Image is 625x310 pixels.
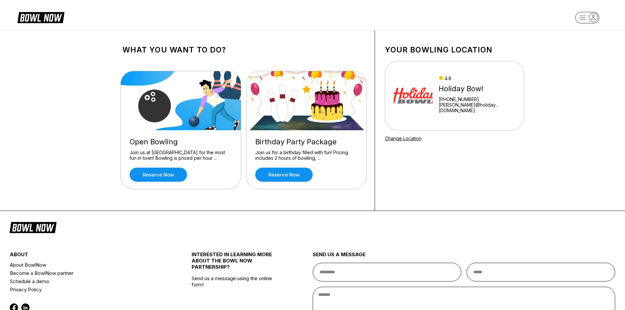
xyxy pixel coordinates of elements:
div: 4.8 [439,75,515,81]
div: INTERESTED IN LEARNING MORE ABOUT THE BOWL NOW PARTNERSHIP? [192,251,282,275]
a: Become a BowlNow partner [10,269,161,277]
div: Birthday Party Package [255,137,358,146]
a: Change Location [385,135,422,141]
div: Join us at [GEOGRAPHIC_DATA] for the most fun in town! Bowling is priced per hour ... [130,150,232,161]
img: Birthday Party Package [246,71,367,130]
div: Holiday Bowl [439,84,515,93]
img: Holiday Bowl [394,71,433,120]
a: Reserve now [255,168,313,182]
div: Open Bowling [130,137,232,146]
a: [PERSON_NAME]@holiday...[DOMAIN_NAME] [439,102,515,113]
div: [PHONE_NUMBER] [439,96,515,102]
h1: Your bowling location [385,45,524,54]
h1: What you want to do? [122,45,365,54]
a: Privacy Policy [10,285,161,294]
div: send us a message [313,251,615,263]
a: Schedule a demo [10,277,161,285]
div: Join us for a birthday filled with fun! Pricing includes 2 hours of bowling, ... [255,150,358,161]
div: about [10,251,161,261]
a: About BowlNow [10,261,161,269]
a: Reserve now [130,168,187,182]
img: Open Bowling [121,71,241,130]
